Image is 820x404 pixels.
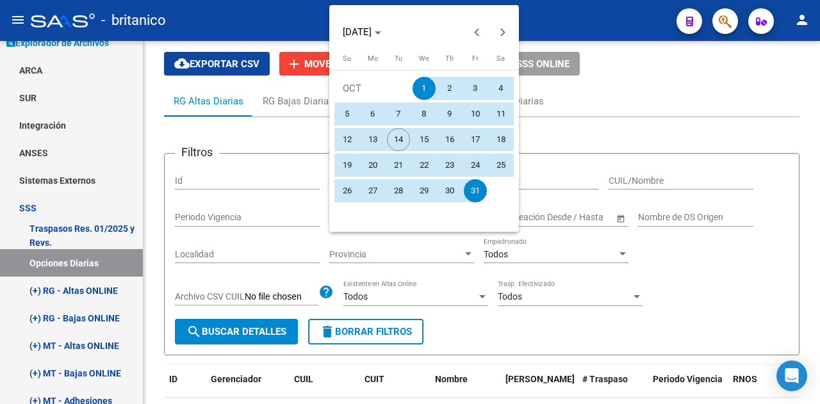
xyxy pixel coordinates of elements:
span: 12 [336,128,359,151]
span: 1 [413,77,436,100]
button: Previous month [464,19,489,45]
button: October 13, 2025 [360,127,386,152]
span: 10 [464,102,487,125]
button: October 29, 2025 [411,178,437,204]
span: 26 [336,179,359,202]
button: October 20, 2025 [360,152,386,178]
span: 6 [361,102,384,125]
span: 17 [464,128,487,151]
button: October 2, 2025 [437,76,463,101]
span: 19 [336,154,359,177]
span: 9 [438,102,461,125]
span: Su [343,54,351,63]
button: October 19, 2025 [334,152,360,178]
span: 23 [438,154,461,177]
span: 2 [438,77,461,100]
button: October 31, 2025 [463,178,488,204]
button: Choose month and year [338,20,386,44]
button: October 30, 2025 [437,178,463,204]
span: 25 [489,154,512,177]
span: 24 [464,154,487,177]
button: October 21, 2025 [386,152,411,178]
button: October 7, 2025 [386,101,411,127]
button: October 14, 2025 [386,127,411,152]
button: October 24, 2025 [463,152,488,178]
button: October 17, 2025 [463,127,488,152]
button: October 28, 2025 [386,178,411,204]
button: October 6, 2025 [360,101,386,127]
span: 20 [361,154,384,177]
span: [DATE] [343,26,372,38]
span: Th [445,54,454,63]
span: Mo [368,54,378,63]
button: October 4, 2025 [488,76,514,101]
span: 30 [438,179,461,202]
span: Fr [472,54,479,63]
span: 13 [361,128,384,151]
span: 28 [387,179,410,202]
span: 8 [413,102,436,125]
span: 11 [489,102,512,125]
div: Open Intercom Messenger [776,360,807,391]
span: 22 [413,154,436,177]
button: October 1, 2025 [411,76,437,101]
button: October 8, 2025 [411,101,437,127]
button: October 25, 2025 [488,152,514,178]
span: 16 [438,128,461,151]
span: 15 [413,128,436,151]
td: OCT [334,76,411,101]
span: 21 [387,154,410,177]
button: October 12, 2025 [334,127,360,152]
span: 7 [387,102,410,125]
button: October 15, 2025 [411,127,437,152]
span: 5 [336,102,359,125]
button: Next month [489,19,515,45]
button: October 26, 2025 [334,178,360,204]
span: 14 [387,128,410,151]
button: October 10, 2025 [463,101,488,127]
button: October 27, 2025 [360,178,386,204]
span: 27 [361,179,384,202]
span: 3 [464,77,487,100]
span: 29 [413,179,436,202]
button: October 3, 2025 [463,76,488,101]
button: October 11, 2025 [488,101,514,127]
span: 4 [489,77,512,100]
span: Sa [496,54,505,63]
button: October 22, 2025 [411,152,437,178]
button: October 23, 2025 [437,152,463,178]
span: We [419,54,429,63]
button: October 5, 2025 [334,101,360,127]
span: 31 [464,179,487,202]
span: Tu [395,54,402,63]
button: October 18, 2025 [488,127,514,152]
button: October 16, 2025 [437,127,463,152]
button: October 9, 2025 [437,101,463,127]
span: 18 [489,128,512,151]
